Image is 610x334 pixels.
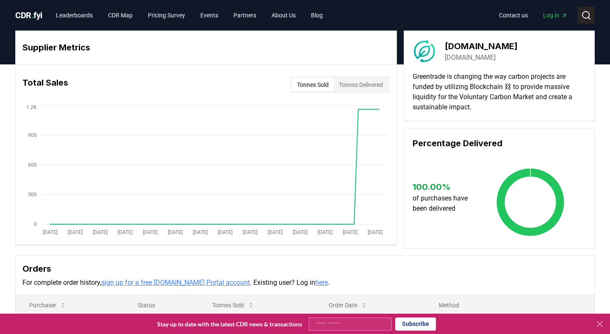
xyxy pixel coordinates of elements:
[318,229,333,235] tspan: [DATE]
[304,8,330,23] a: Blog
[413,193,476,214] p: of purchases have been delivered
[68,229,83,235] tspan: [DATE]
[101,278,250,287] a: sign up for a free [DOMAIN_NAME] Portal account
[141,8,192,23] a: Pricing Survey
[22,41,390,54] h3: Supplier Metrics
[22,76,68,93] h3: Total Sales
[413,181,476,193] h3: 100.00 %
[49,8,330,23] nav: Main
[15,10,42,20] span: CDR fyi
[101,8,139,23] a: CDR Map
[22,297,73,314] button: Purchaser
[143,229,158,235] tspan: [DATE]
[131,301,192,309] p: Status
[334,78,388,92] button: Tonnes Delivered
[218,229,233,235] tspan: [DATE]
[268,229,283,235] tspan: [DATE]
[413,137,586,150] h3: Percentage Delivered
[293,229,308,235] tspan: [DATE]
[49,8,100,23] a: Leaderboards
[193,229,208,235] tspan: [DATE]
[243,229,258,235] tspan: [DATE]
[322,297,374,314] button: Order Date
[28,132,37,138] tspan: 900
[292,78,334,92] button: Tonnes Sold
[43,229,58,235] tspan: [DATE]
[543,11,568,19] span: Log in
[168,229,183,235] tspan: [DATE]
[492,8,574,23] nav: Main
[536,8,574,23] a: Log in
[432,301,588,309] p: Method
[445,53,496,63] a: [DOMAIN_NAME]
[413,72,586,112] p: Greentrade is changing the way carbon projects are funded by utilizing Blockchain ⛓ to provide ma...
[28,162,37,168] tspan: 600
[22,278,588,288] p: For complete order history, . Existing user? Log in .
[22,262,588,275] h3: Orders
[343,229,358,235] tspan: [DATE]
[227,8,263,23] a: Partners
[492,8,535,23] a: Contact us
[34,221,37,227] tspan: 0
[445,40,518,53] h3: [DOMAIN_NAME]
[28,192,37,198] tspan: 300
[194,8,225,23] a: Events
[265,8,302,23] a: About Us
[205,297,261,314] button: Tonnes Sold
[31,10,34,20] span: .
[413,39,436,63] img: greentrade.pro-logo
[15,9,42,21] a: CDR.fyi
[93,229,108,235] tspan: [DATE]
[315,278,328,287] a: here
[26,104,37,110] tspan: 1.2K
[118,229,133,235] tspan: [DATE]
[368,229,383,235] tspan: [DATE]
